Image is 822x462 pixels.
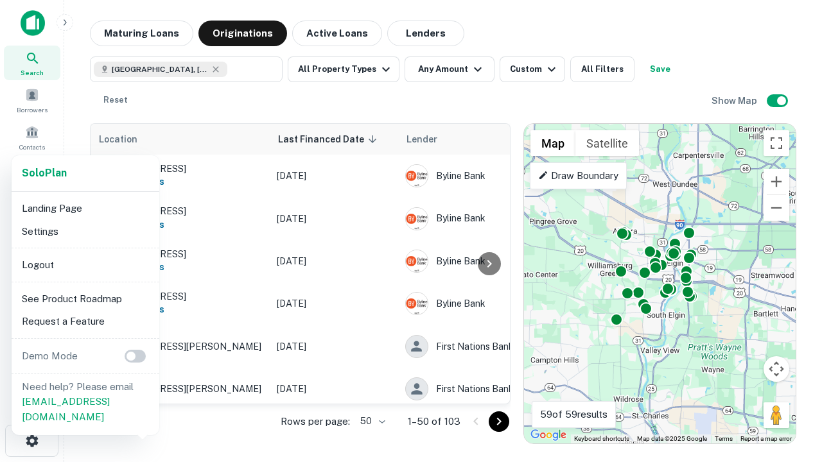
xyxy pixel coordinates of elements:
[22,379,149,425] p: Need help? Please email
[22,396,110,422] a: [EMAIL_ADDRESS][DOMAIN_NAME]
[17,348,83,364] p: Demo Mode
[758,318,822,380] iframe: Chat Widget
[17,220,154,243] li: Settings
[22,167,67,179] strong: Solo Plan
[17,253,154,277] li: Logout
[22,166,67,181] a: SoloPlan
[17,197,154,220] li: Landing Page
[17,310,154,333] li: Request a Feature
[17,287,154,311] li: See Product Roadmap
